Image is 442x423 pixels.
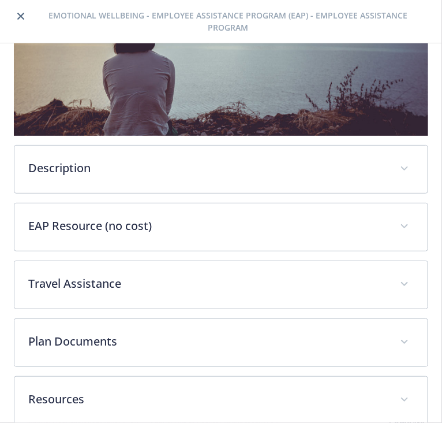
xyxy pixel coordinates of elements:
[28,9,428,34] p: Emotional Wellbeing - Employee Assistance Program (EAP) - Employee Assistance Program
[14,146,428,193] div: Description
[28,217,386,235] p: EAP Resource (no cost)
[28,391,386,408] p: Resources
[14,261,428,309] div: Travel Assistance
[14,9,28,23] a: close
[14,319,428,366] div: Plan Documents
[28,275,386,292] p: Travel Assistance
[14,203,428,251] div: EAP Resource (no cost)
[28,159,386,177] p: Description
[28,333,386,350] p: Plan Documents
